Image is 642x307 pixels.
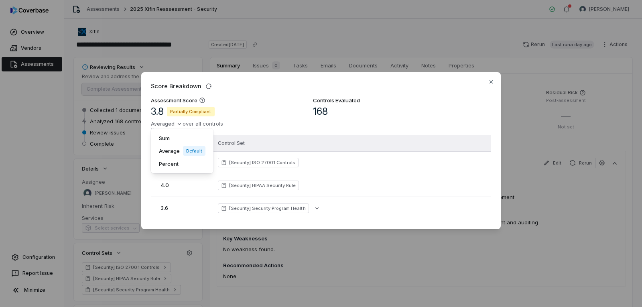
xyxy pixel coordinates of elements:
[213,135,457,151] th: Control Set
[151,119,183,129] button: Averaged
[151,82,201,90] span: Score Breakdown
[151,119,223,129] div: over all controls
[160,205,168,211] span: 3.6
[151,97,197,104] h3: Assessment Score
[313,106,328,118] span: 168
[313,97,360,106] h3: Controls Evaluated
[160,182,169,188] span: 4.0
[229,205,306,211] span: [Security] Security Program Health
[167,107,215,116] span: Partially Compliant
[229,159,296,166] span: [Security] ISO 27001 Controls
[151,106,164,118] span: 3.8
[229,182,296,189] span: [Security] HIPAA Security Rule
